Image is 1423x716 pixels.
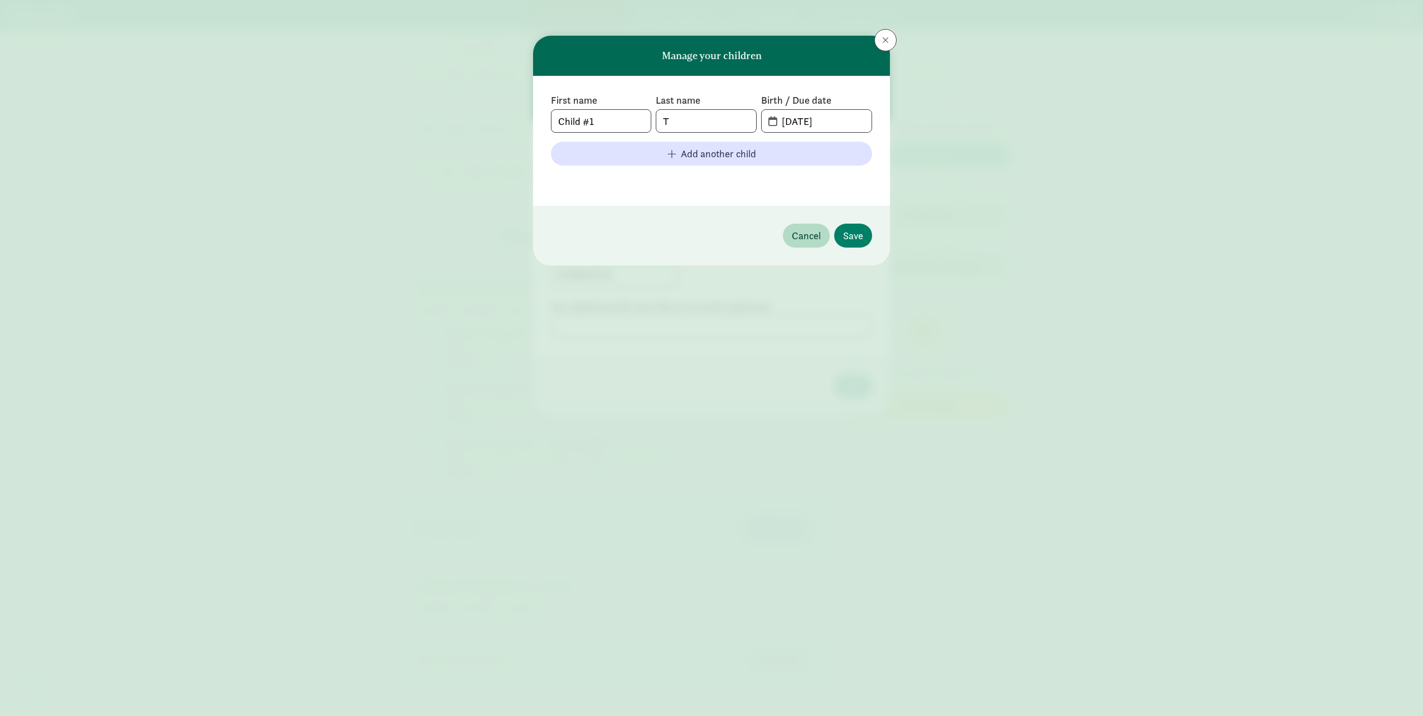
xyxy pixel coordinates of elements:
[792,228,821,243] span: Cancel
[551,94,651,107] label: First name
[834,224,872,248] button: Save
[761,94,872,107] label: Birth / Due date
[681,146,756,161] span: Add another child
[775,110,872,132] input: MM-DD-YYYY
[783,224,830,248] button: Cancel
[551,142,872,166] button: Add another child
[843,228,863,243] span: Save
[662,50,762,61] h6: Manage your children
[656,94,756,107] label: Last name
